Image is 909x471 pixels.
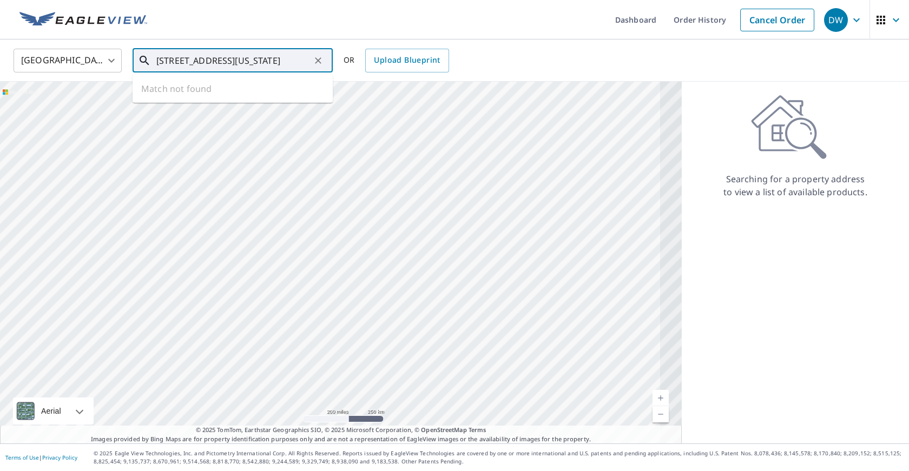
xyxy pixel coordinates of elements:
input: Search by address or latitude-longitude [156,45,311,76]
a: Terms [469,426,486,434]
a: OpenStreetMap [421,426,466,434]
a: Privacy Policy [42,454,77,461]
div: DW [824,8,848,32]
div: OR [344,49,449,72]
span: Upload Blueprint [374,54,440,67]
button: Clear [311,53,326,68]
a: Current Level 5, Zoom Out [653,406,669,422]
a: Cancel Order [740,9,814,31]
a: Upload Blueprint [365,49,449,72]
span: © 2025 TomTom, Earthstar Geographics SIO, © 2025 Microsoft Corporation, © [196,426,486,435]
img: EV Logo [19,12,147,28]
p: Searching for a property address to view a list of available products. [723,173,868,198]
p: | [5,454,77,461]
div: Aerial [38,397,64,424]
a: Terms of Use [5,454,39,461]
div: [GEOGRAPHIC_DATA] [14,45,122,76]
p: © 2025 Eagle View Technologies, Inc. and Pictometry International Corp. All Rights Reserved. Repo... [94,449,904,466]
div: Aerial [13,397,94,424]
a: Current Level 5, Zoom In [653,390,669,406]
